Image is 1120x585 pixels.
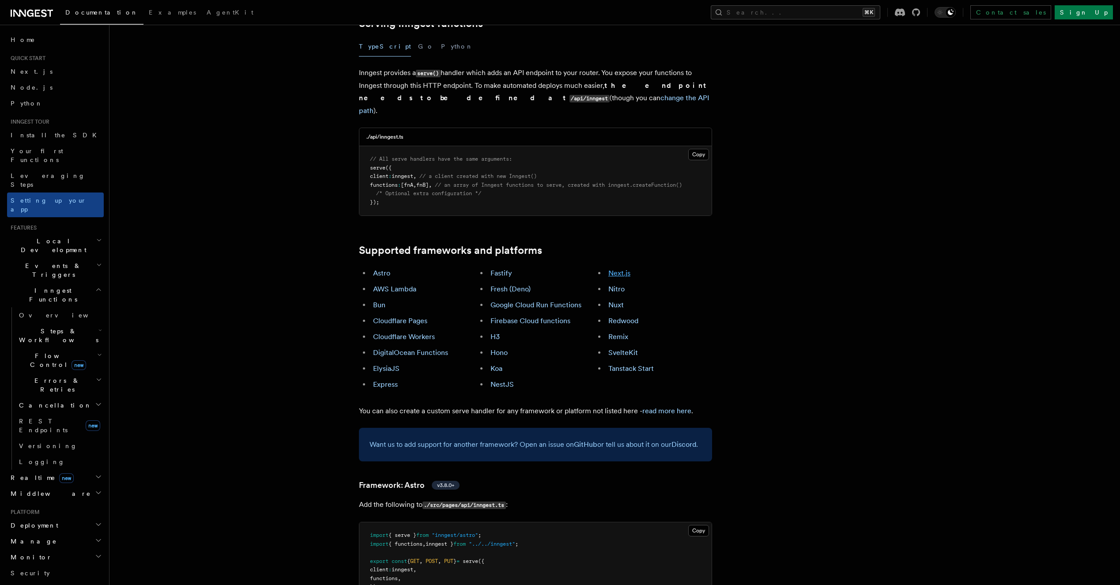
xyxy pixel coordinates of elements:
[359,67,712,117] p: Inngest provides a handler which adds an API endpoint to your router. You expose your functions t...
[370,438,701,451] p: Want us to add support for another framework? Open an issue on or tell us about it on our .
[490,348,508,357] a: Hono
[444,558,453,564] span: PUT
[207,9,253,16] span: AgentKit
[15,413,104,438] a: REST Endpointsnew
[359,498,712,511] p: Add the following to :
[370,156,512,162] span: // All serve handlers have the same arguments:
[416,70,441,77] code: serve()
[438,558,441,564] span: ,
[398,575,401,581] span: ,
[370,173,388,179] span: client
[376,190,481,196] span: /* Optional extra configuration */
[388,532,416,538] span: { serve }
[7,489,91,498] span: Middleware
[608,332,628,341] a: Remix
[11,147,63,163] span: Your first Functions
[7,127,104,143] a: Install the SDK
[15,323,104,348] button: Steps & Workflows
[419,173,537,179] span: // a client created with new Inngest()
[385,165,392,171] span: ({
[7,224,37,231] span: Features
[7,549,104,565] button: Monitor
[19,418,68,434] span: REST Endpoints
[688,525,709,536] button: Copy
[370,199,379,205] span: });
[478,558,484,564] span: ({
[19,442,77,449] span: Versioning
[970,5,1051,19] a: Contact sales
[416,532,429,538] span: from
[19,458,65,465] span: Logging
[426,541,453,547] span: inngest }
[7,79,104,95] a: Node.js
[7,168,104,192] a: Leveraging Steps
[370,566,388,573] span: client
[490,380,514,389] a: NestJS
[608,317,638,325] a: Redwood
[370,575,398,581] span: functions
[478,532,481,538] span: ;
[7,486,104,502] button: Middleware
[388,566,392,573] span: :
[7,509,40,516] span: Platform
[935,7,956,18] button: Toggle dark mode
[86,420,100,431] span: new
[373,380,398,389] a: Express
[469,541,515,547] span: "../../inngest"
[373,317,427,325] a: Cloudflare Pages
[490,317,570,325] a: Firebase Cloud functions
[426,558,438,564] span: POST
[11,197,87,213] span: Setting up your app
[453,558,456,564] span: }
[608,348,638,357] a: SvelteKit
[608,285,625,293] a: Nitro
[413,566,416,573] span: ,
[7,118,49,125] span: Inngest tour
[370,182,398,188] span: functions
[7,261,96,279] span: Events & Triggers
[15,348,104,373] button: Flow Controlnew
[407,558,410,564] span: {
[392,566,413,573] span: inngest
[373,285,416,293] a: AWS Lambda
[15,397,104,413] button: Cancellation
[515,541,518,547] span: ;
[7,32,104,48] a: Home
[7,307,104,470] div: Inngest Functions
[7,283,104,307] button: Inngest Functions
[359,37,411,57] button: TypeScript
[413,182,416,188] span: ,
[15,351,97,369] span: Flow Control
[711,5,880,19] button: Search...⌘K
[418,37,434,57] button: Go
[11,68,53,75] span: Next.js
[7,521,58,530] span: Deployment
[7,473,74,482] span: Realtime
[7,537,57,546] span: Manage
[413,173,416,179] span: ,
[370,165,385,171] span: serve
[65,9,138,16] span: Documentation
[7,237,96,254] span: Local Development
[490,269,512,277] a: Fastify
[15,438,104,454] a: Versioning
[11,132,102,139] span: Install the SDK
[72,360,86,370] span: new
[149,9,196,16] span: Examples
[366,133,404,140] h3: ./api/inngest.ts
[416,182,429,188] span: fnB]
[11,35,35,44] span: Home
[373,269,390,277] a: Astro
[7,470,104,486] button: Realtimenew
[359,479,460,491] a: Framework: Astrov3.8.0+
[15,307,104,323] a: Overview
[143,3,201,24] a: Examples
[370,558,388,564] span: export
[7,55,45,62] span: Quick start
[370,541,388,547] span: import
[7,258,104,283] button: Events & Triggers
[7,553,52,562] span: Monitor
[60,3,143,25] a: Documentation
[392,173,413,179] span: inngest
[410,558,419,564] span: GET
